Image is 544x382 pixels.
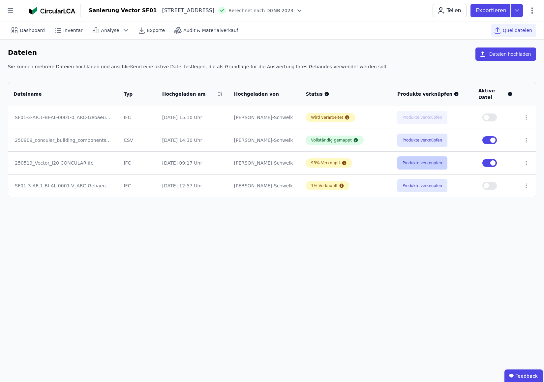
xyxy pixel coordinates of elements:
[124,91,143,97] div: Typ
[433,4,467,17] button: Teilen
[311,138,352,143] div: Vollständig gemappt
[311,183,338,188] div: 1% Verknüpft
[15,137,112,143] div: 250909_concular_building_components_template_SF01.xlsx
[234,137,295,143] div: [PERSON_NAME]-Schwelk
[157,7,214,15] div: [STREET_ADDRESS]
[162,91,215,97] div: Hochgeladen am
[124,137,151,143] div: CSV
[124,114,151,121] div: IFC
[15,182,112,189] div: SF01-3-AR.1-BI-AL-0001-V_ARC-Gebaeude.ifc
[101,27,119,34] span: Analyse
[234,160,295,166] div: [PERSON_NAME]-Schwelk
[162,137,224,143] div: [DATE] 14:30 Uhr
[183,27,238,34] span: Audit & Materialverkauf
[397,134,447,147] button: Produkte verknüpfen
[306,91,387,97] div: Status
[162,114,224,121] div: [DATE] 15:10 Uhr
[311,160,340,166] div: 98% Verknüpft
[162,160,224,166] div: [DATE] 09:17 Uhr
[234,91,287,97] div: Hochgeladen von
[15,114,112,121] div: SF01-3-AR.1-BI-AL-0001-0_ARC-Gebaeude.ifc
[124,160,151,166] div: IFC
[475,48,536,61] button: Dateien hochladen
[397,179,447,192] button: Produkte verknüpfen
[234,182,295,189] div: [PERSON_NAME]-Schwelk
[124,182,151,189] div: IFC
[63,27,83,34] span: Inventar
[20,27,45,34] span: Dashboard
[311,115,343,120] div: Wird verarbeitet
[397,156,447,170] button: Produkte verknüpfen
[162,182,224,189] div: [DATE] 12:57 Uhr
[478,87,513,101] div: Aktive Datei
[14,91,105,97] div: Dateiname
[8,48,37,58] h6: Dateien
[228,7,293,14] span: Berechnet nach DGNB 2023
[397,111,447,124] button: Produkte verknüpfen
[8,63,536,75] div: Sie können mehrere Dateien hochladen und anschließend eine aktive Datei festlegen, die als Grundl...
[15,160,112,166] div: 250519_Vector_I20 CONCULAR.ifc
[503,27,532,34] span: Quelldateien
[147,27,165,34] span: Exporte
[29,7,75,15] img: Concular
[234,114,295,121] div: [PERSON_NAME]-Schwelk
[397,91,468,97] div: Produkte verknüpfen
[476,7,508,15] p: Exportieren
[89,7,157,15] div: Sanierung Vector SF01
